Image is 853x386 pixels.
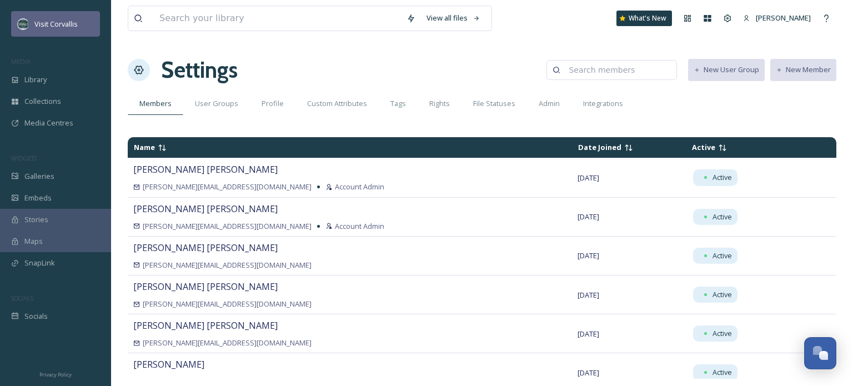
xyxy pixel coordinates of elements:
[24,118,73,128] span: Media Centres
[578,290,599,300] span: [DATE]
[390,98,406,109] span: Tags
[573,138,685,157] td: Sort ascending
[143,182,312,192] span: [PERSON_NAME][EMAIL_ADDRESS][DOMAIN_NAME]
[133,163,278,176] span: [PERSON_NAME] [PERSON_NAME]
[128,138,571,157] td: Sort descending
[335,182,384,192] span: Account Admin
[578,329,599,339] span: [DATE]
[692,142,715,152] span: Active
[139,98,172,109] span: Members
[143,299,312,309] span: [PERSON_NAME][EMAIL_ADDRESS][DOMAIN_NAME]
[24,214,48,225] span: Stories
[563,59,671,81] input: Search members
[578,142,621,152] span: Date Joined
[24,171,54,182] span: Galleries
[11,154,37,162] span: WIDGETS
[24,258,55,268] span: SnapLink
[133,280,278,293] span: [PERSON_NAME] [PERSON_NAME]
[133,358,204,370] span: [PERSON_NAME]
[686,138,815,157] td: Sort descending
[712,289,732,300] span: Active
[473,98,515,109] span: File Statuses
[712,367,732,378] span: Active
[756,13,811,23] span: [PERSON_NAME]
[712,172,732,183] span: Active
[134,142,155,152] span: Name
[335,221,384,232] span: Account Admin
[616,11,672,26] a: What's New
[578,212,599,222] span: [DATE]
[11,294,33,302] span: SOCIALS
[770,59,836,81] button: New Member
[804,337,836,369] button: Open Chat
[578,250,599,260] span: [DATE]
[578,173,599,183] span: [DATE]
[262,98,284,109] span: Profile
[24,96,61,107] span: Collections
[429,98,450,109] span: Rights
[39,371,72,378] span: Privacy Policy
[18,18,29,29] img: visit-corvallis-badge-dark-blue-orange%281%29.png
[583,98,623,109] span: Integrations
[737,7,816,29] a: [PERSON_NAME]
[578,368,599,378] span: [DATE]
[133,242,278,254] span: [PERSON_NAME] [PERSON_NAME]
[133,203,278,215] span: [PERSON_NAME] [PERSON_NAME]
[712,250,732,261] span: Active
[307,98,367,109] span: Custom Attributes
[11,57,31,66] span: MEDIA
[143,260,312,270] span: [PERSON_NAME][EMAIL_ADDRESS][DOMAIN_NAME]
[539,98,560,109] span: Admin
[143,338,312,348] span: [PERSON_NAME][EMAIL_ADDRESS][DOMAIN_NAME]
[24,311,48,322] span: Socials
[39,367,72,380] a: Privacy Policy
[816,143,836,152] td: Sort descending
[688,59,765,81] button: New User Group
[24,193,52,203] span: Embeds
[24,74,47,85] span: Library
[712,212,732,222] span: Active
[195,98,238,109] span: User Groups
[421,7,486,29] a: View all files
[143,221,312,232] span: [PERSON_NAME][EMAIL_ADDRESS][DOMAIN_NAME]
[712,328,732,339] span: Active
[24,236,43,247] span: Maps
[161,53,238,87] h1: Settings
[154,6,401,31] input: Search your library
[34,19,78,29] span: Visit Corvallis
[133,319,278,332] span: [PERSON_NAME] [PERSON_NAME]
